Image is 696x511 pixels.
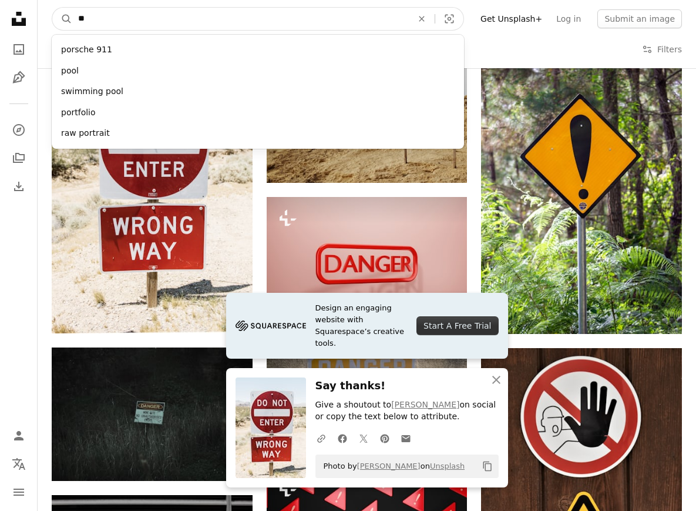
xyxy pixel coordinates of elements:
[52,7,464,31] form: Find visuals sitewide
[7,452,31,476] button: Language
[430,462,465,470] a: Unsplash
[391,400,459,409] a: [PERSON_NAME]
[315,302,408,349] span: Design an engaging website with Squarespace’s creative tools.
[52,177,253,188] a: red and white stop road sign
[7,118,31,142] a: Explore
[435,8,463,30] button: Visual search
[7,424,31,447] a: Log in / Sign up
[7,66,31,89] a: Illustrations
[52,409,253,419] a: white and black no smoking sign
[7,38,31,61] a: Photos
[7,146,31,170] a: Collections
[416,316,498,335] div: Start A Free Trial
[481,32,682,333] img: yellow and black road sign
[52,81,464,102] div: swimming pool
[642,31,682,68] button: Filters
[315,399,499,423] p: Give a shoutout to on social or copy the text below to attribute.
[332,426,353,450] a: Share on Facebook
[226,293,508,359] a: Design an engaging website with Squarespace’s creative tools.Start A Free Trial
[52,39,464,61] div: porsche 911
[473,9,549,28] a: Get Unsplash+
[478,456,497,476] button: Copy to clipboard
[315,378,499,395] h3: Say thanks!
[481,178,682,188] a: yellow and black road sign
[409,8,435,30] button: Clear
[549,9,588,28] a: Log in
[52,123,464,144] div: raw portrait
[7,175,31,198] a: Download History
[374,426,395,450] a: Share on Pinterest
[318,457,465,476] span: Photo by on
[7,7,31,33] a: Home — Unsplash
[353,426,374,450] a: Share on Twitter
[267,258,468,269] a: a red danger sign with the word danger on it
[597,9,682,28] button: Submit an image
[52,61,464,82] div: pool
[357,462,421,470] a: [PERSON_NAME]
[395,426,416,450] a: Share over email
[52,32,253,333] img: red and white stop road sign
[236,317,306,335] img: file-1705255347840-230a6ab5bca9image
[52,348,253,481] img: white and black no smoking sign
[7,480,31,504] button: Menu
[52,102,464,123] div: portfolio
[52,8,72,30] button: Search Unsplash
[267,197,468,331] img: a red danger sign with the word danger on it
[481,476,682,486] a: red and white no smoking sign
